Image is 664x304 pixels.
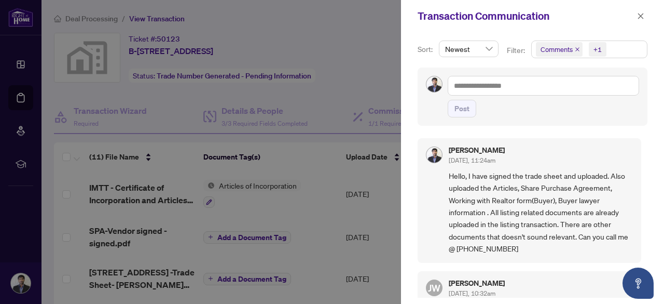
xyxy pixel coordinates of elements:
p: Sort: [418,44,435,55]
div: Transaction Communication [418,8,634,24]
img: Profile Icon [426,76,442,92]
span: [DATE], 10:32am [449,289,495,297]
span: Comments [536,42,583,57]
span: JW [428,281,440,295]
img: Profile Icon [426,147,442,163]
span: close [637,12,644,20]
p: Filter: [507,45,527,56]
span: Hello, I have signed the trade sheet and uploaded. Also uploaded the Articles, Share Purchase Agr... [449,170,633,255]
div: +1 [593,44,602,55]
button: Open asap [622,268,654,299]
span: [DATE], 11:24am [449,156,495,164]
h5: [PERSON_NAME] [449,147,505,154]
span: Newest [445,41,492,57]
span: close [575,47,580,52]
button: Post [448,100,476,117]
h5: [PERSON_NAME] [449,280,505,287]
span: Comments [541,44,573,55]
